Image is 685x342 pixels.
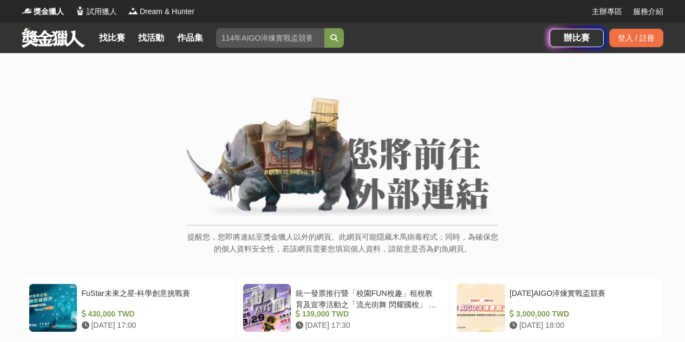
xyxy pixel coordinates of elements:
a: 統一發票推行暨「校園FUN稅趣」租稅教育及宣導活動之「流光街舞 閃耀國稅」 租稅教育及宣導活動 139,000 TWD [DATE] 17:30 [237,278,448,338]
a: 作品集 [173,30,207,46]
img: Logo [75,5,86,16]
div: [DATE] 18:00 [510,320,652,331]
a: 辦比賽 [550,29,604,47]
a: 找活動 [134,30,168,46]
div: [DATE]AIGO淬煉實戰盃競賽 [510,288,652,308]
div: 統一發票推行暨「校園FUN稅趣」租稅教育及宣導活動之「流光街舞 閃耀國稅」 租稅教育及宣導活動 [296,288,438,308]
div: [DATE] 17:30 [296,320,438,331]
a: Logo獎金獵人 [22,6,64,17]
img: External Link Banner [187,97,498,220]
div: FuStar未來之星-科學創意挑戰賽 [82,288,224,308]
img: Logo [128,5,139,16]
a: FuStar未來之星-科學創意挑戰賽 430,000 TWD [DATE] 17:00 [23,278,234,338]
div: [DATE] 17:00 [82,320,224,331]
a: [DATE]AIGO淬煉實戰盃競賽 3,000,000 TWD [DATE] 18:00 [451,278,662,338]
p: 提醒您，您即將連結至獎金獵人以外的網頁。此網頁可能隱藏木馬病毒程式；同時，為確保您的個人資料安全性，若該網頁需要您填寫個人資料，請留意是否為釣魚網頁。 [187,231,498,266]
img: Logo [22,5,32,16]
input: 114年AIGO淬煉實戰盃競賽 [216,28,324,48]
a: 服務介紹 [633,6,663,17]
div: 139,000 TWD [296,308,438,320]
span: 試用獵人 [87,6,117,17]
div: 430,000 TWD [82,308,224,320]
a: 找比賽 [95,30,129,46]
span: Dream & Hunter [140,6,194,17]
a: LogoDream & Hunter [128,6,194,17]
a: 主辦專區 [592,6,622,17]
div: 登入 / 註冊 [609,29,663,47]
span: 獎金獵人 [34,6,64,17]
a: Logo試用獵人 [75,6,117,17]
div: 3,000,000 TWD [510,308,652,320]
